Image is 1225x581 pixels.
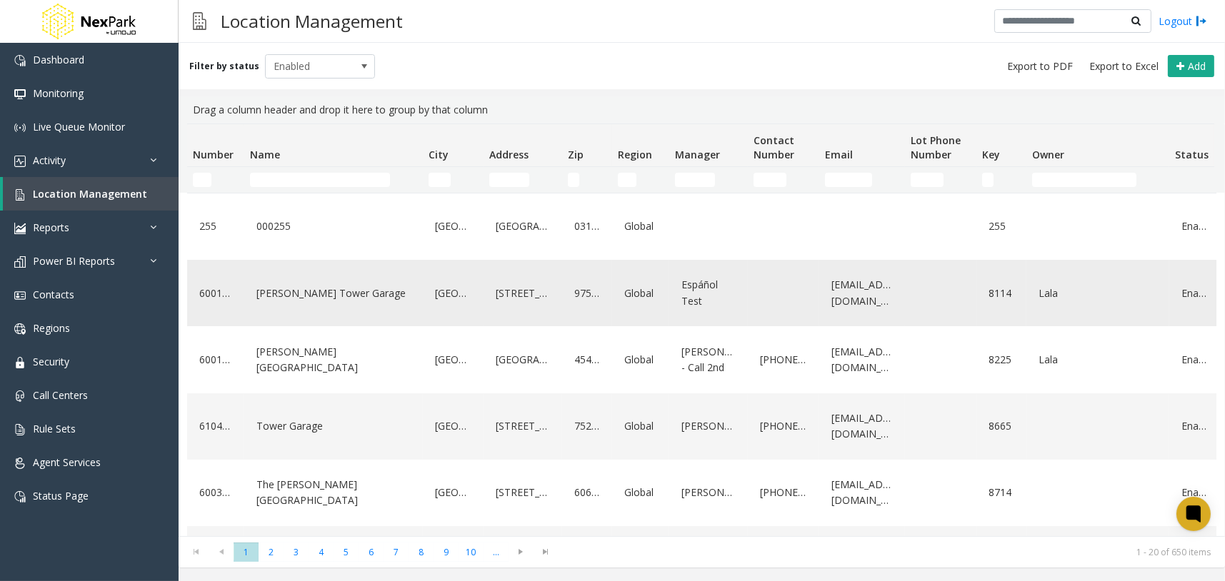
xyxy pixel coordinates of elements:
[825,173,872,187] input: Email Filter
[756,481,811,504] a: [PHONE_NUMBER]
[33,455,101,469] span: Agent Services
[253,215,414,238] a: 000255
[492,348,554,371] a: [GEOGRAPHIC_DATA]
[675,148,720,161] span: Manager
[14,55,26,66] img: 'icon'
[1178,415,1211,438] a: Enabled
[14,189,26,201] img: 'icon'
[825,148,853,161] span: Email
[14,223,26,234] img: 'icon'
[985,415,1018,438] a: 8665
[33,53,84,66] span: Dashboard
[33,355,69,368] span: Security
[534,542,559,562] span: Go to the last page
[459,542,484,562] span: Page 10
[193,148,234,161] span: Number
[1178,282,1211,305] a: Enabled
[568,148,584,161] span: Zip
[14,357,26,368] img: 'icon'
[621,415,661,438] a: Global
[3,177,179,211] a: Location Management
[429,173,451,187] input: City Filter
[618,173,636,187] input: Region Filter
[187,167,244,193] td: Number Filter
[1032,148,1064,161] span: Owner
[678,415,739,438] a: [PERSON_NAME]
[905,167,976,193] td: Lot Phone Number Filter
[266,55,353,78] span: Enabled
[571,348,604,371] a: 454321
[14,256,26,268] img: 'icon'
[14,290,26,301] img: 'icon'
[489,173,529,187] input: Address Filter
[33,221,69,234] span: Reports
[33,388,88,402] span: Call Centers
[253,340,414,380] a: [PERSON_NAME][GEOGRAPHIC_DATA]
[196,415,236,438] a: 610494
[1007,59,1073,74] span: Export to PDF
[621,282,661,305] a: Global
[33,153,66,167] span: Activity
[536,546,556,557] span: Go to the last page
[1196,14,1207,29] img: logout
[33,120,125,133] span: Live Queue Monitor
[819,167,905,193] td: Email Filter
[492,481,554,504] a: [STREET_ADDRESS]
[253,282,414,305] a: [PERSON_NAME] Tower Garage
[431,282,475,305] a: [GEOGRAPHIC_DATA]
[1178,481,1211,504] a: Enabled
[429,148,449,161] span: City
[484,542,509,562] span: Page 11
[196,348,236,371] a: 600128
[14,89,26,100] img: 'icon'
[828,273,896,313] a: [EMAIL_ADDRESS][DOMAIN_NAME]
[253,415,414,438] a: Tower Garage
[33,321,70,335] span: Regions
[1089,59,1159,74] span: Export to Excel
[33,254,115,268] span: Power BI Reports
[431,415,475,438] a: [GEOGRAPHIC_DATA]
[1026,167,1169,193] td: Owner Filter
[568,173,579,187] input: Zip Filter
[985,282,1018,305] a: 8114
[489,148,529,161] span: Address
[1001,56,1079,76] button: Export to PDF
[976,167,1026,193] td: Key Filter
[982,148,1000,161] span: Key
[828,340,896,380] a: [EMAIL_ADDRESS][DOMAIN_NAME]
[618,148,652,161] span: Region
[756,415,811,438] a: [PHONE_NUMBER]
[492,215,554,238] a: [GEOGRAPHIC_DATA]
[33,422,76,435] span: Rule Sets
[1169,124,1219,167] th: Status
[14,458,26,469] img: 'icon'
[33,187,147,201] span: Location Management
[511,546,531,557] span: Go to the next page
[492,282,554,305] a: [STREET_ADDRESS]
[250,173,390,187] input: Name Filter
[562,167,612,193] td: Zip Filter
[179,123,1225,536] div: Data table
[196,282,236,305] a: 60012811
[1178,348,1211,371] a: Enabled
[431,481,475,504] a: [GEOGRAPHIC_DATA]
[14,424,26,435] img: 'icon'
[571,415,604,438] a: 75202
[334,542,359,562] span: Page 5
[193,4,206,39] img: pageIcon
[259,542,284,562] span: Page 2
[359,542,384,562] span: Page 6
[284,542,309,562] span: Page 3
[911,133,961,161] span: Lot Phone Number
[33,288,74,301] span: Contacts
[571,282,604,305] a: 97502
[748,167,819,193] td: Contact Number Filter
[985,348,1018,371] a: 8225
[187,96,1216,123] div: Drag a column header and drop it here to group by that column
[214,4,410,39] h3: Location Management
[985,215,1018,238] a: 255
[982,173,994,187] input: Key Filter
[1035,282,1161,305] a: Lala
[621,348,661,371] a: Global
[14,122,26,133] img: 'icon'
